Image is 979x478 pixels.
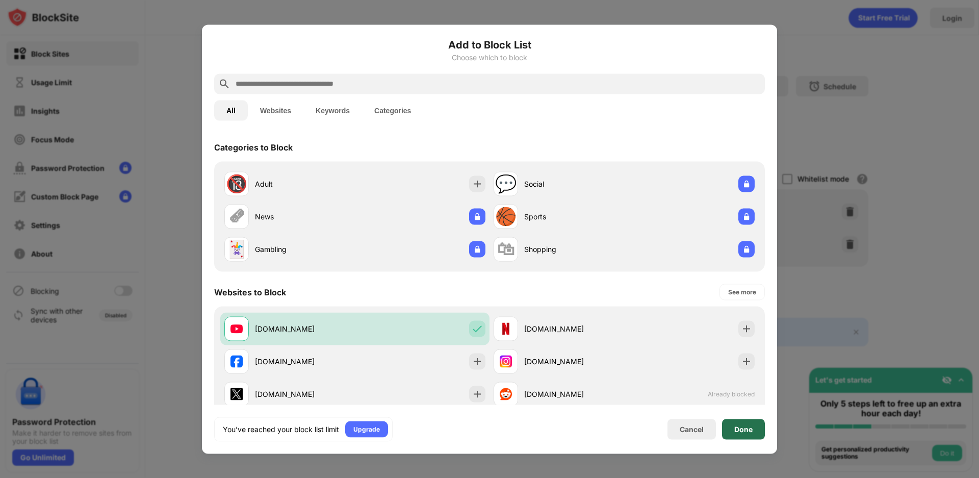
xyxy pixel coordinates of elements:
[223,424,339,434] div: You’ve reached your block list limit
[500,355,512,367] img: favicons
[680,425,704,434] div: Cancel
[708,390,755,398] span: Already blocked
[230,355,243,367] img: favicons
[228,206,245,227] div: 🗞
[214,53,765,61] div: Choose which to block
[524,389,624,399] div: [DOMAIN_NAME]
[497,239,514,260] div: 🛍
[524,179,624,189] div: Social
[226,239,247,260] div: 🃏
[495,206,517,227] div: 🏀
[353,424,380,434] div: Upgrade
[214,37,765,52] h6: Add to Block List
[255,244,355,255] div: Gambling
[255,356,355,367] div: [DOMAIN_NAME]
[230,322,243,335] img: favicons
[248,100,303,120] button: Websites
[362,100,423,120] button: Categories
[255,389,355,399] div: [DOMAIN_NAME]
[524,323,624,334] div: [DOMAIN_NAME]
[214,142,293,152] div: Categories to Block
[214,100,248,120] button: All
[303,100,362,120] button: Keywords
[524,211,624,222] div: Sports
[226,173,247,194] div: 🔞
[218,78,230,90] img: search.svg
[255,323,355,334] div: [DOMAIN_NAME]
[728,287,756,297] div: See more
[255,211,355,222] div: News
[524,244,624,255] div: Shopping
[495,173,517,194] div: 💬
[255,179,355,189] div: Adult
[230,388,243,400] img: favicons
[734,425,753,433] div: Done
[524,356,624,367] div: [DOMAIN_NAME]
[500,322,512,335] img: favicons
[214,287,286,297] div: Websites to Block
[500,388,512,400] img: favicons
